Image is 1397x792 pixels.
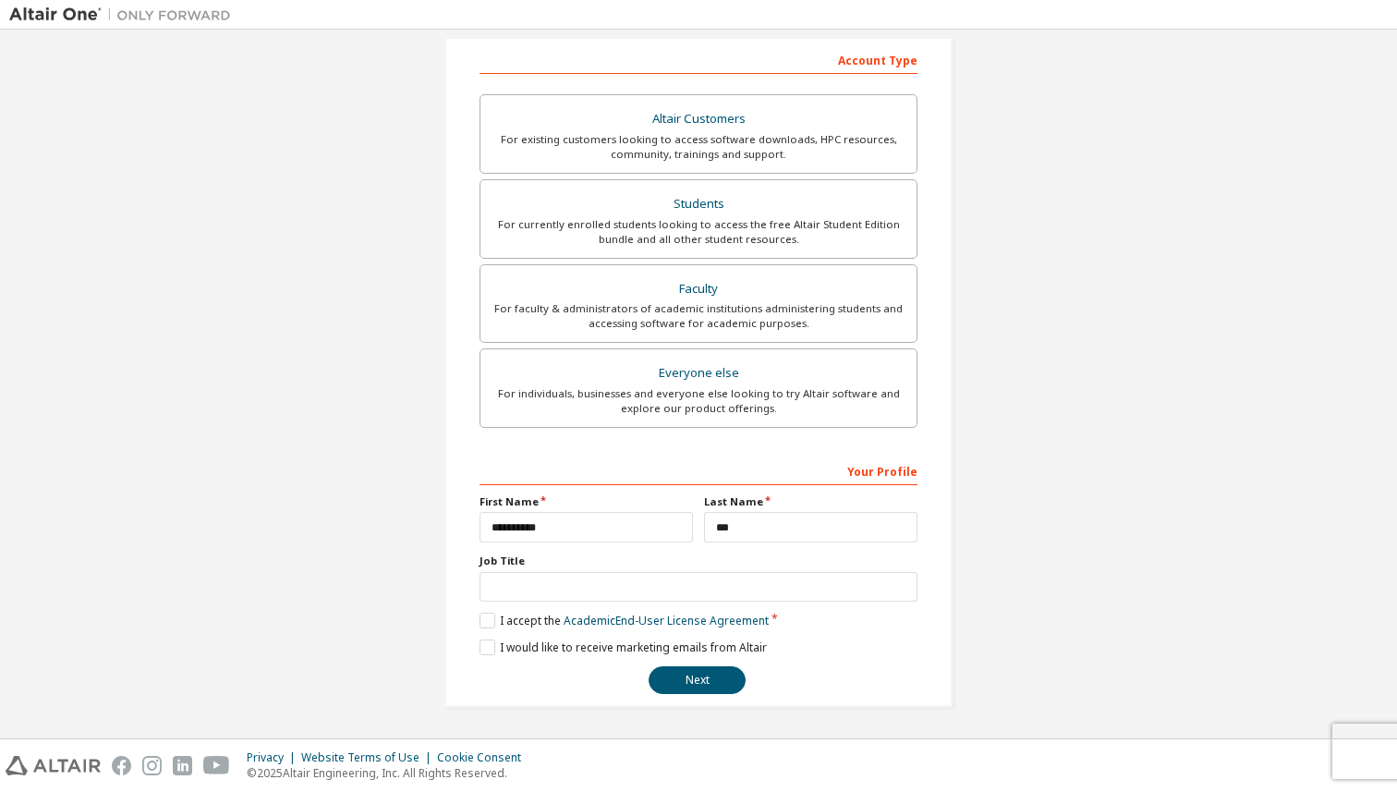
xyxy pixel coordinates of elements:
div: Cookie Consent [437,750,532,765]
div: For currently enrolled students looking to access the free Altair Student Edition bundle and all ... [492,217,905,247]
div: Account Type [480,44,917,74]
div: Your Profile [480,456,917,485]
img: facebook.svg [112,756,131,775]
img: youtube.svg [203,756,230,775]
a: Academic End-User License Agreement [564,613,769,628]
label: Job Title [480,554,917,568]
img: linkedin.svg [173,756,192,775]
div: Privacy [247,750,301,765]
button: Next [649,666,746,694]
p: © 2025 Altair Engineering, Inc. All Rights Reserved. [247,765,532,781]
div: Students [492,191,905,217]
div: For faculty & administrators of academic institutions administering students and accessing softwa... [492,301,905,331]
label: I accept the [480,613,769,628]
img: Altair One [9,6,240,24]
img: altair_logo.svg [6,756,101,775]
div: For existing customers looking to access software downloads, HPC resources, community, trainings ... [492,132,905,162]
div: For individuals, businesses and everyone else looking to try Altair software and explore our prod... [492,386,905,416]
label: First Name [480,494,693,509]
div: Faculty [492,276,905,302]
label: I would like to receive marketing emails from Altair [480,640,767,655]
div: Altair Customers [492,106,905,132]
div: Everyone else [492,360,905,386]
img: instagram.svg [142,756,162,775]
label: Last Name [704,494,917,509]
div: Website Terms of Use [301,750,437,765]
